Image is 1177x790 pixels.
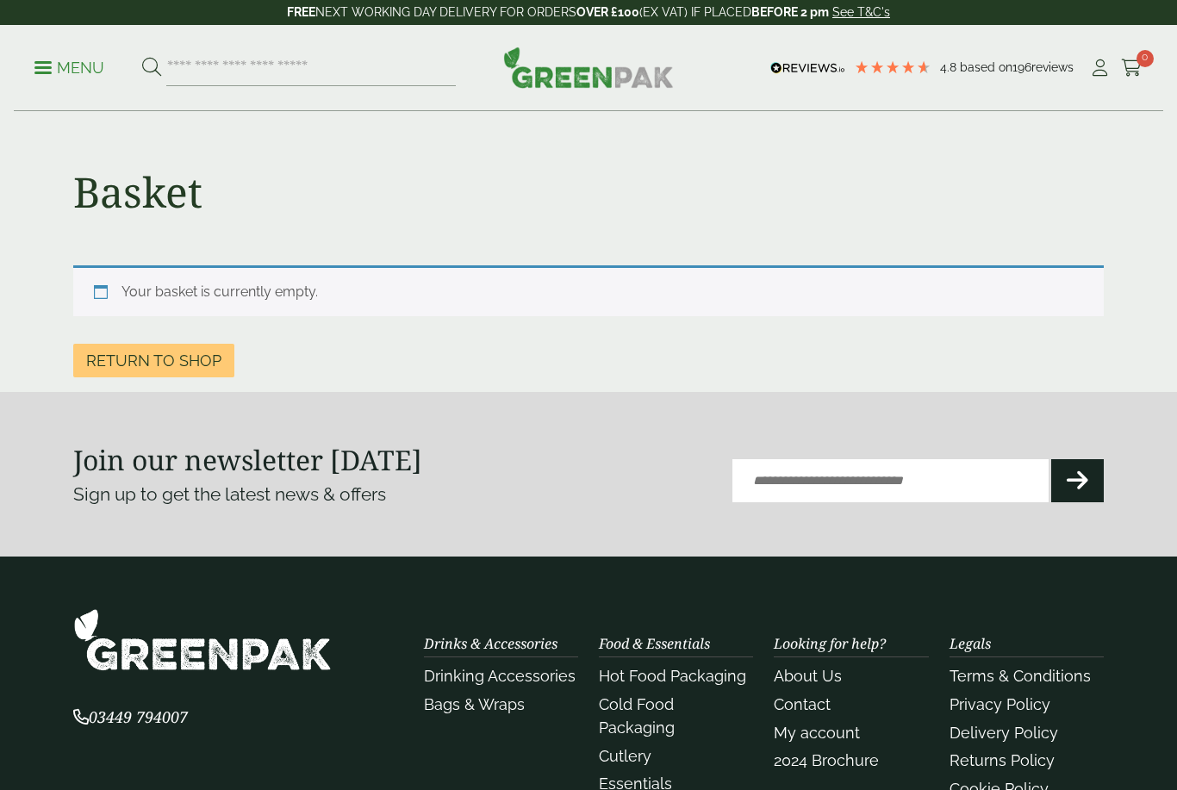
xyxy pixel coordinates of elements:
strong: FREE [287,5,315,19]
a: Terms & Conditions [950,667,1091,685]
div: 4.79 Stars [854,59,931,75]
a: Delivery Policy [950,724,1058,742]
a: Cutlery [599,747,651,765]
span: 03449 794007 [73,706,188,727]
a: See T&C's [832,5,890,19]
a: Returns Policy [950,751,1055,769]
div: Your basket is currently empty. [73,265,1104,316]
a: 0 [1121,55,1143,81]
a: About Us [774,667,842,685]
a: Contact [774,695,831,713]
p: Menu [34,58,104,78]
span: 4.8 [940,60,960,74]
span: 196 [1012,60,1031,74]
strong: BEFORE 2 pm [751,5,829,19]
a: My account [774,724,860,742]
a: Menu [34,58,104,75]
a: 03449 794007 [73,710,188,726]
a: Bags & Wraps [424,695,525,713]
span: 0 [1137,50,1154,67]
span: reviews [1031,60,1074,74]
strong: OVER £100 [576,5,639,19]
a: 2024 Brochure [774,751,879,769]
a: Hot Food Packaging [599,667,746,685]
strong: Join our newsletter [DATE] [73,441,422,478]
a: Return to shop [73,344,234,377]
a: Cold Food Packaging [599,695,675,737]
img: GreenPak Supplies [503,47,674,88]
i: My Account [1089,59,1111,77]
i: Cart [1121,59,1143,77]
span: Based on [960,60,1012,74]
h1: Basket [73,167,202,217]
img: GreenPak Supplies [73,608,332,671]
a: Privacy Policy [950,695,1050,713]
p: Sign up to get the latest news & offers [73,481,537,508]
img: REVIEWS.io [770,62,845,74]
a: Drinking Accessories [424,667,576,685]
